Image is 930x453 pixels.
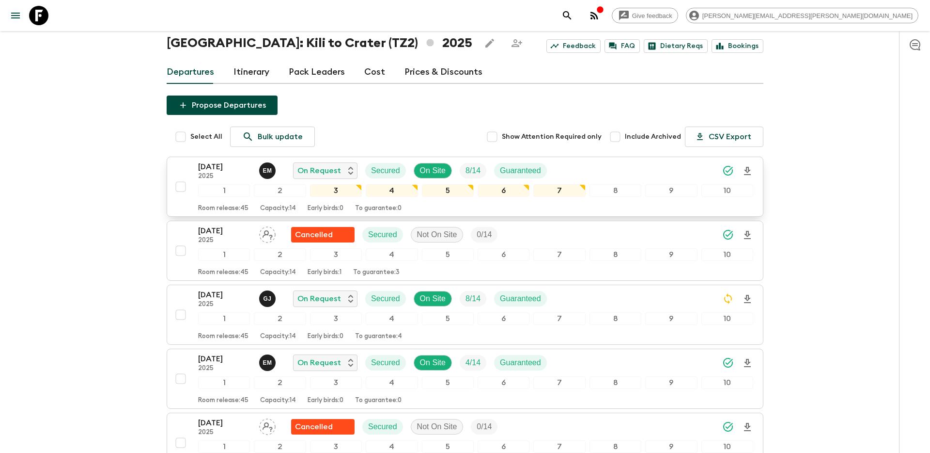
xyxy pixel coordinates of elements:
div: 7 [533,312,585,325]
div: 6 [478,248,529,261]
div: 2 [254,184,306,197]
p: G J [263,295,271,303]
div: 2 [254,376,306,389]
div: 8 [589,440,641,453]
div: Flash Pack cancellation [291,227,355,243]
div: 4 [366,184,418,197]
div: Secured [365,355,406,371]
a: Give feedback [612,8,678,23]
div: Not On Site [411,419,464,435]
p: Cancelled [295,229,333,241]
div: 9 [645,312,697,325]
div: 6 [478,312,529,325]
div: On Site [414,355,452,371]
p: Secured [368,421,397,433]
div: 1 [198,440,250,453]
p: Early birds: 1 [308,269,341,276]
a: Itinerary [233,61,269,84]
p: Capacity: 14 [260,333,296,340]
div: 3 [310,376,362,389]
p: [DATE] [198,225,251,237]
div: Flash Pack cancellation [291,419,355,435]
span: Select All [190,132,222,142]
div: 8 [589,184,641,197]
p: Guaranteed [500,357,541,369]
div: 9 [645,376,697,389]
button: [DATE]2025Emanuel MunisiOn RequestSecuredOn SiteTrip FillGuaranteed12345678910Room release:45Capa... [167,349,763,409]
button: CSV Export [685,127,763,147]
p: Bulk update [258,131,303,143]
p: E M [263,359,272,367]
div: 10 [701,248,753,261]
button: [DATE]2025Assign pack leaderFlash Pack cancellationSecuredNot On SiteTrip Fill12345678910Room rel... [167,221,763,281]
a: Cost [364,61,385,84]
p: 4 / 14 [465,357,480,369]
p: 0 / 14 [477,229,492,241]
div: 10 [701,184,753,197]
p: Guaranteed [500,293,541,305]
p: 2025 [198,173,251,180]
a: Bookings [712,39,763,53]
div: Secured [362,227,403,243]
span: Assign pack leader [259,421,276,429]
div: Trip Fill [460,355,486,371]
p: To guarantee: 3 [353,269,400,276]
div: On Site [414,163,452,178]
p: On Request [297,165,341,177]
p: [DATE] [198,289,251,301]
div: 10 [701,312,753,325]
p: E M [263,167,272,175]
div: 7 [533,376,585,389]
p: Early birds: 0 [308,333,343,340]
div: 4 [366,440,418,453]
div: 5 [422,248,474,261]
p: Secured [371,293,400,305]
svg: Synced Successfully [722,357,734,369]
div: 7 [533,248,585,261]
p: Room release: 45 [198,269,248,276]
div: Not On Site [411,227,464,243]
p: On Site [420,293,446,305]
p: On Request [297,357,341,369]
a: Pack Leaders [289,61,345,84]
span: Emanuel Munisi [259,357,278,365]
div: 5 [422,440,474,453]
div: 5 [422,184,474,197]
span: Emanuel Munisi [259,165,278,173]
div: On Site [414,291,452,307]
p: [DATE] [198,161,251,173]
svg: Download Onboarding [742,165,753,177]
p: 8 / 14 [465,165,480,177]
div: 6 [478,376,529,389]
p: On Site [420,357,446,369]
div: Secured [365,291,406,307]
div: Trip Fill [460,163,486,178]
button: EM [259,355,278,371]
a: Departures [167,61,214,84]
span: Gerald John [259,293,278,301]
div: 9 [645,248,697,261]
div: 5 [422,312,474,325]
div: 5 [422,376,474,389]
p: [DATE] [198,353,251,365]
h1: [GEOGRAPHIC_DATA]: Kili to Crater (TZ2) 2025 [167,33,472,53]
div: 6 [478,440,529,453]
svg: Sync Required - Changes detected [722,293,734,305]
div: 1 [198,312,250,325]
button: Propose Departures [167,96,278,115]
p: 2025 [198,237,251,244]
p: To guarantee: 4 [355,333,402,340]
div: 2 [254,440,306,453]
p: 8 / 14 [465,293,480,305]
a: FAQ [604,39,640,53]
div: Trip Fill [471,419,497,435]
p: Early birds: 0 [308,397,343,404]
div: 4 [366,248,418,261]
div: Secured [362,419,403,435]
p: Secured [371,357,400,369]
a: Feedback [546,39,601,53]
svg: Download Onboarding [742,229,753,241]
button: search adventures [558,6,577,25]
div: 2 [254,248,306,261]
a: Bulk update [230,127,315,147]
